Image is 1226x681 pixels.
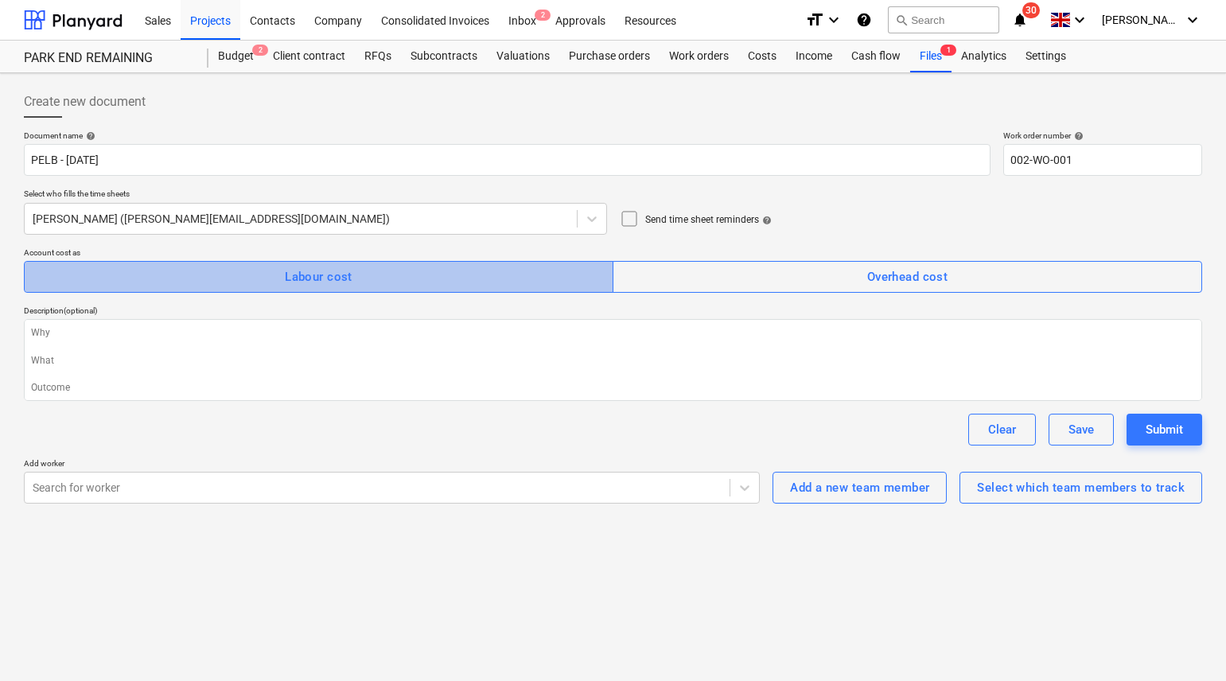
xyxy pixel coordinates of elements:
div: Clear [988,419,1016,440]
span: 1 [940,45,956,56]
i: keyboard_arrow_down [1183,10,1202,29]
a: Budget2 [208,41,263,72]
button: Overhead cost [613,261,1202,293]
a: Subcontracts [401,41,487,72]
div: Document name [24,130,991,141]
a: Work orders [660,41,738,72]
div: Submit [1146,419,1183,440]
a: Costs [738,41,786,72]
i: keyboard_arrow_down [824,10,843,29]
i: keyboard_arrow_down [1070,10,1089,29]
span: 2 [535,10,551,21]
span: search [895,14,908,26]
div: Select which team members to track [977,477,1185,498]
button: Select which team members to track [959,472,1202,504]
div: PARK END REMAINING [24,50,189,67]
a: Purchase orders [559,41,660,72]
div: Labour cost [285,267,352,287]
span: Create new document [24,92,146,111]
a: Files1 [910,41,952,72]
a: RFQs [355,41,401,72]
button: Save [1049,414,1114,446]
i: notifications [1012,10,1028,29]
div: Add a new team member [790,477,929,498]
span: help [759,216,772,225]
input: Document name [24,144,991,176]
input: Order number [1003,144,1202,176]
a: Income [786,41,842,72]
div: Select who fills the time sheets [24,189,607,199]
a: Client contract [263,41,355,72]
a: Cash flow [842,41,910,72]
a: Analytics [952,41,1016,72]
span: help [1071,131,1084,141]
span: 30 [1022,2,1040,18]
div: Work order number [1003,130,1202,141]
div: Budget [208,41,263,72]
button: Add a new team member [773,472,947,504]
span: [PERSON_NAME] [1102,14,1181,26]
div: Overhead cost [867,267,948,287]
div: Description (optional) [24,305,1202,316]
span: help [83,131,95,141]
i: format_size [805,10,824,29]
i: Knowledge base [856,10,872,29]
div: Save [1068,419,1094,440]
div: Send time sheet reminders [645,213,772,227]
button: Submit [1127,414,1202,446]
div: Files [910,41,952,72]
button: Search [888,6,999,33]
button: Labour cost [24,261,613,293]
button: Clear [968,414,1036,446]
div: Account cost as [24,247,1202,258]
a: Valuations [487,41,559,72]
p: Add worker [24,458,760,472]
span: 2 [252,45,268,56]
a: Settings [1016,41,1076,72]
